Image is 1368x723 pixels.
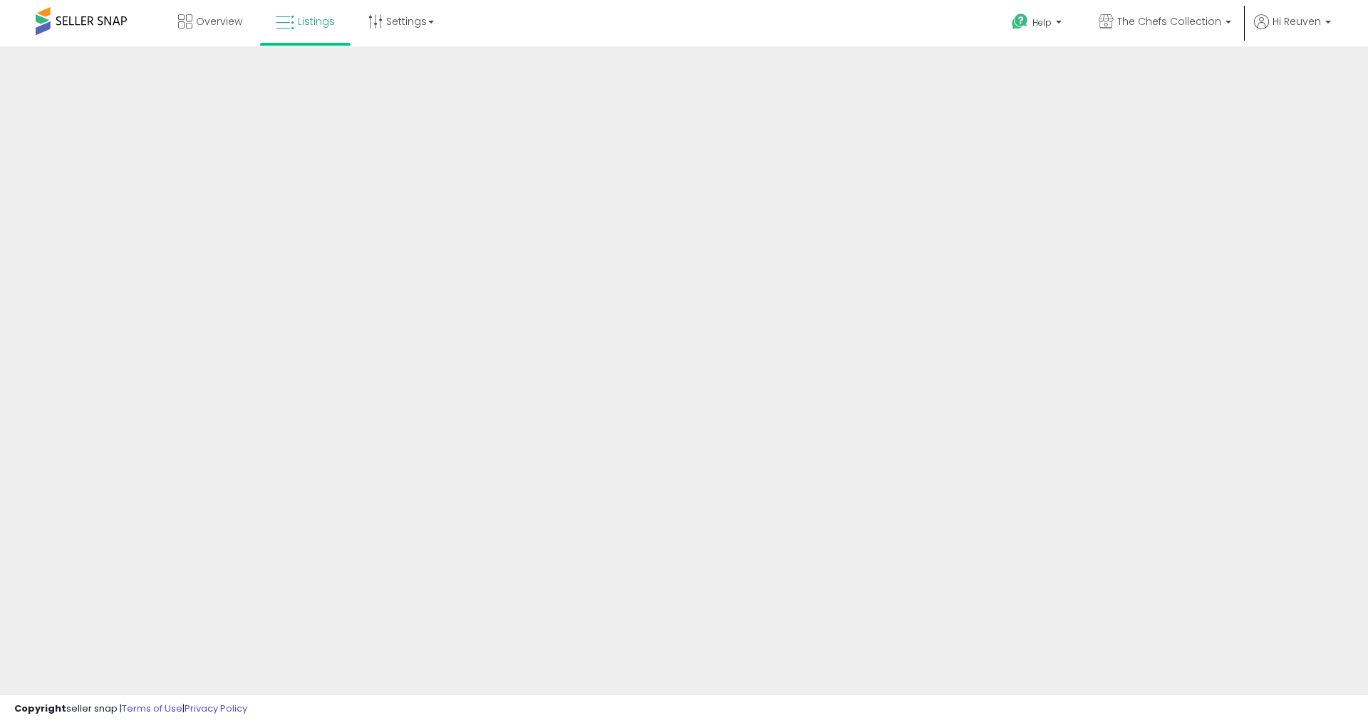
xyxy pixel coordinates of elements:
[1117,14,1221,29] span: The Chefs Collection
[1254,14,1331,46] a: Hi Reuven
[1000,2,1076,46] a: Help
[1011,13,1029,31] i: Get Help
[1032,16,1052,29] span: Help
[298,14,335,29] span: Listings
[1273,14,1321,29] span: Hi Reuven
[196,14,242,29] span: Overview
